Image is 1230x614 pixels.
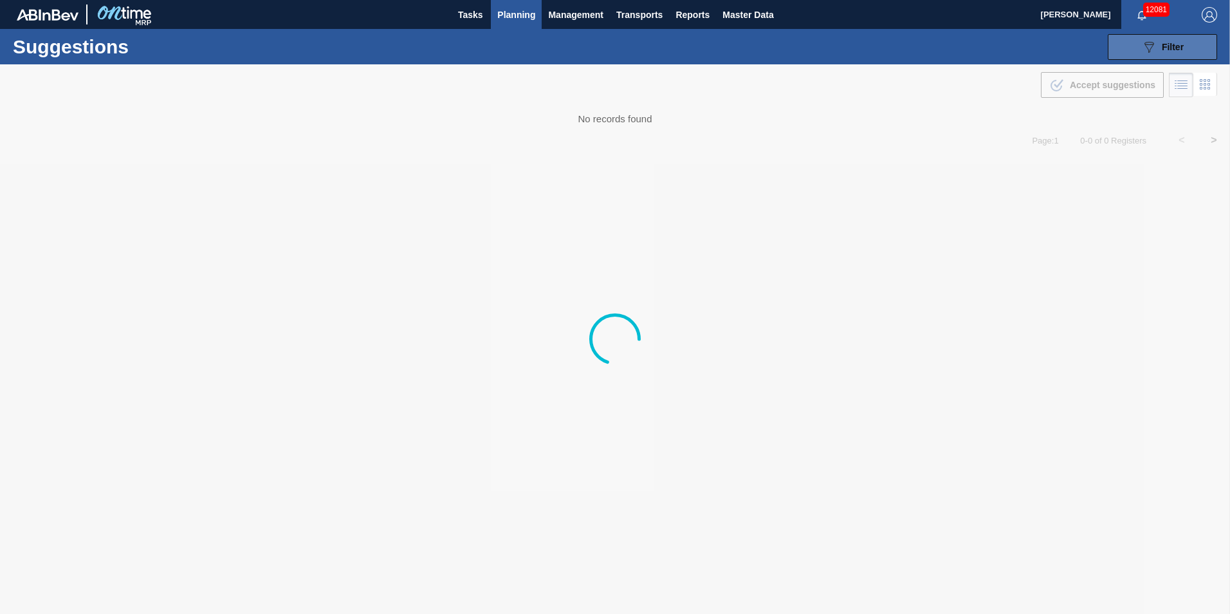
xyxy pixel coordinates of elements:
span: Management [548,7,603,23]
h1: Suggestions [13,39,241,54]
span: Reports [675,7,710,23]
span: Master Data [722,7,773,23]
img: TNhmsLtSVTkK8tSr43FrP2fwEKptu5GPRR3wAAAABJRU5ErkJggg== [17,9,78,21]
span: Filter [1162,42,1184,52]
button: Filter [1108,34,1217,60]
span: 12081 [1143,3,1170,17]
span: Planning [497,7,535,23]
img: Logout [1202,7,1217,23]
span: Transports [616,7,663,23]
button: Notifications [1121,6,1162,24]
span: Tasks [456,7,484,23]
